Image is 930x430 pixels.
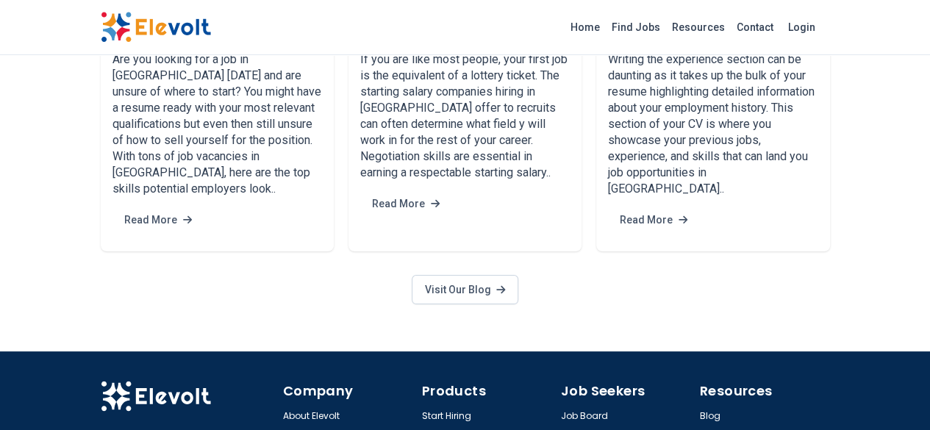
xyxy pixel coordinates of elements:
[700,381,830,401] h4: Resources
[101,12,211,43] img: Elevolt
[606,15,666,39] a: Find Jobs
[608,206,699,234] button: Read More
[608,51,818,197] p: Writing the experience section can be daunting as it takes up the bulk of your resume highlightin...
[412,275,518,304] a: Visit Our Blog
[561,381,691,401] h4: Job Seekers
[112,206,204,234] button: Read More
[666,15,731,39] a: Resources
[565,15,606,39] a: Home
[731,15,779,39] a: Contact
[856,359,930,430] iframe: Chat Widget
[283,381,413,401] h4: Company
[360,51,570,181] p: If you are like most people, your first job is the equivalent of a lottery ticket. The starting s...
[112,51,322,197] p: Are you looking for a job in [GEOGRAPHIC_DATA] [DATE] and are unsure of where to start? You might...
[422,410,471,422] a: Start Hiring
[561,410,608,422] a: Job Board
[779,12,824,42] a: Login
[283,410,340,422] a: About Elevolt
[700,410,720,422] a: Blog
[360,190,451,218] button: Read More
[422,381,552,401] h4: Products
[101,381,211,412] img: Elevolt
